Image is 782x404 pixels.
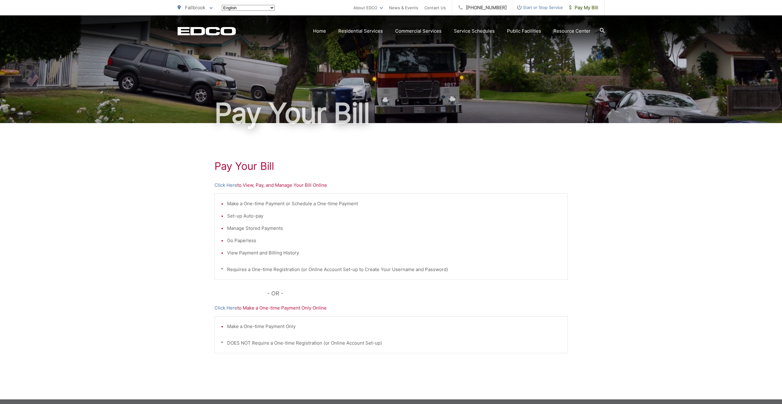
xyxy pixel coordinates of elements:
[221,266,561,273] p: * Requires a One-time Registration (or Online Account Set-up to Create Your Username and Password)
[389,4,418,11] a: News & Events
[178,27,236,35] a: EDCD logo. Return to the homepage.
[221,339,561,347] p: * DOES NOT Require a One-time Registration (or Online Account Set-up)
[227,225,561,232] li: Manage Stored Payments
[553,27,591,35] a: Resource Center
[227,237,561,244] li: Go Paperless
[267,289,568,298] p: - OR -
[507,27,541,35] a: Public Facilities
[214,182,237,189] a: Click Here
[227,212,561,220] li: Set-up Auto-pay
[227,323,561,330] li: Make a One-time Payment Only
[227,249,561,257] li: View Payment and Billing History
[338,27,383,35] a: Residential Services
[227,200,561,207] li: Make a One-time Payment or Schedule a One-time Payment
[222,5,275,11] select: Select a language
[214,304,237,312] a: Click Here
[214,304,568,312] p: to Make a One-time Payment Only Online
[353,4,383,11] a: About EDCO
[313,27,326,35] a: Home
[178,98,605,129] h1: Pay Your Bill
[569,4,598,11] span: Pay My Bill
[214,182,568,189] p: to View, Pay, and Manage Your Bill Online
[185,5,205,10] span: Fallbrook
[454,27,495,35] a: Service Schedules
[214,160,568,172] h1: Pay Your Bill
[395,27,442,35] a: Commercial Services
[424,4,446,11] a: Contact Us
